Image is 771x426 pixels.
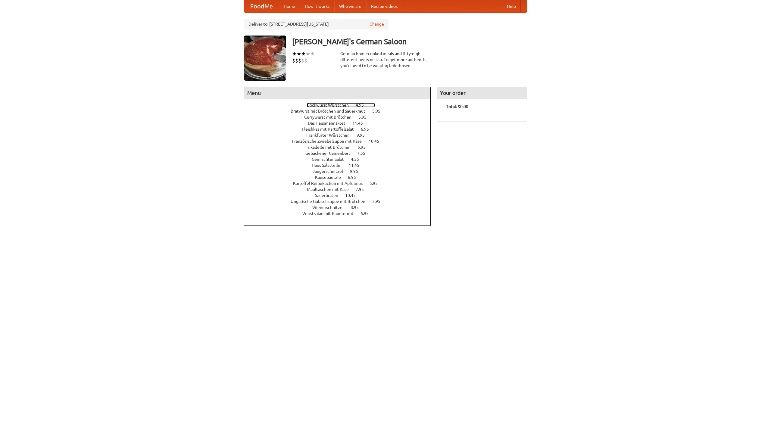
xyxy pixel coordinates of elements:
[313,169,369,174] a: Jaegerschnitzel 9.95
[305,145,357,150] span: Frikadelle mit Brötchen
[310,51,315,57] li: ★
[298,57,301,64] li: $
[306,133,376,138] a: Frankfurter Würstchen 9.95
[302,127,360,132] span: Fleishkas mit Kartoffelsalat
[356,187,370,192] span: 7.95
[291,109,392,113] a: Bratwurst mit Brötchen und Sauerkraut 5.95
[302,127,380,132] a: Fleishkas mit Kartoffelsalat 6.95
[292,57,295,64] li: $
[308,121,374,126] a: Das Hausmannskost 11.45
[295,57,298,64] li: $
[312,157,370,162] a: Gemischter Salat 4.55
[279,0,300,12] a: Home
[297,51,301,57] li: ★
[244,87,430,99] h4: Menu
[350,169,364,174] span: 9.95
[345,193,362,198] span: 10.45
[369,139,385,144] span: 10.45
[315,193,344,198] span: Sauerbraten
[291,199,392,204] a: Ungarische Gulaschsuppe mit Brötchen 3.95
[372,199,386,204] span: 3.95
[352,121,369,126] span: 11.45
[357,145,372,150] span: 6.95
[312,163,370,168] a: Haus Salatteller 11.45
[357,133,371,138] span: 9.95
[361,127,375,132] span: 6.95
[437,87,527,99] h4: Your order
[306,51,310,57] li: ★
[301,51,306,57] li: ★
[306,133,356,138] span: Frankfurter Würstchen
[307,187,375,192] a: Maultaschen mit Käse 7.95
[291,109,371,113] span: Bratwurst mit Brötchen und Sauerkraut
[312,157,350,162] span: Gemischter Salat
[308,121,351,126] span: Das Hausmannskost
[307,103,355,107] span: Bockwurst Würstchen
[349,163,365,168] span: 11.45
[305,151,356,156] span: Gebackener Camenbert
[312,205,350,210] span: Wienerschnitzel
[292,139,390,144] a: Französische Zwiebelsuppe mit Käse 10.45
[315,175,347,180] span: Kaesepaetzle
[292,36,527,48] h3: [PERSON_NAME]'s German Saloon
[302,211,360,216] span: Wurstsalad mit Bauernbrot
[292,139,368,144] span: Französische Zwiebelsuppe mit Käse
[304,57,307,64] li: $
[244,19,389,30] div: Deliver to: [STREET_ADDRESS][US_STATE]
[334,0,366,12] a: Who we are
[315,193,367,198] a: Sauerbraten 10.45
[361,211,375,216] span: 6.95
[291,199,371,204] span: Ungarische Gulaschsuppe mit Brötchen
[315,175,367,180] a: Kaesepaetzle 6.95
[300,0,334,12] a: How it works
[305,145,377,150] a: Frikadelle mit Brötchen 6.95
[292,51,297,57] li: ★
[351,205,365,210] span: 8.95
[357,151,371,156] span: 7.55
[304,115,357,120] span: Currywurst mit Brötchen
[305,151,376,156] a: Gebackener Camenbert 7.55
[370,181,384,186] span: 5.95
[244,36,286,81] img: angular.jpg
[340,51,431,69] div: German home-cooked meals and fifty-eight different beers on tap. To get more authentic, you'd nee...
[307,187,355,192] span: Maultaschen mit Käse
[370,21,384,27] a: Change
[312,205,370,210] a: Wienerschnitzel 8.95
[293,181,369,186] span: Kartoffel Reibekuchen mit Apfelmus
[302,211,380,216] a: Wurstsalad mit Bauernbrot 6.95
[358,115,373,120] span: 5.95
[244,0,279,12] a: FoodMe
[372,109,386,113] span: 5.95
[356,103,370,107] span: 4.95
[304,115,378,120] a: Currywurst mit Brötchen 5.95
[313,169,349,174] span: Jaegerschnitzel
[351,157,365,162] span: 4.55
[446,104,468,109] b: Total: $0.00
[307,103,375,107] a: Bockwurst Würstchen 4.95
[301,57,304,64] li: $
[502,0,521,12] a: Help
[293,181,389,186] a: Kartoffel Reibekuchen mit Apfelmus 5.95
[348,175,362,180] span: 6.95
[366,0,402,12] a: Recipe videos
[312,163,348,168] span: Haus Salatteller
